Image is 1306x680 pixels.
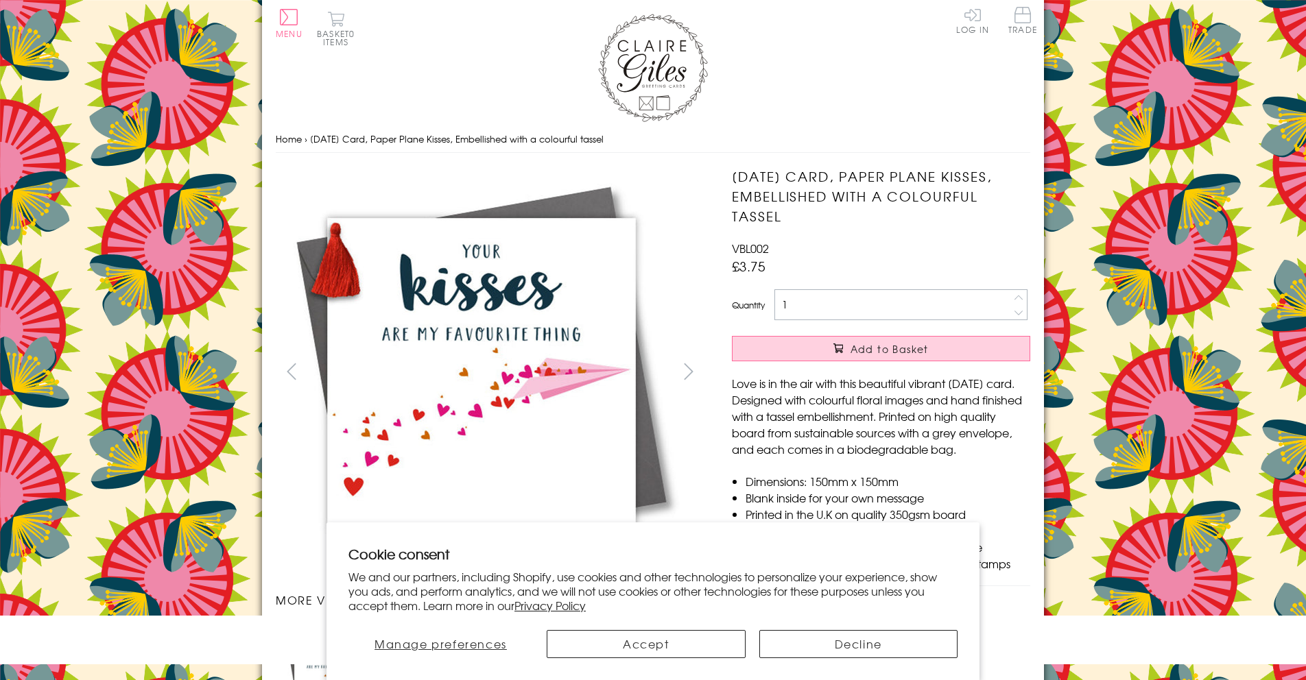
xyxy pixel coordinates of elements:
[759,630,958,658] button: Decline
[323,27,355,48] span: 0 items
[956,7,989,34] a: Log In
[375,635,507,652] span: Manage preferences
[746,473,1030,489] li: Dimensions: 150mm x 150mm
[732,240,769,256] span: VBL002
[310,132,604,145] span: [DATE] Card, Paper Plane Kisses, Embellished with a colourful tassel
[276,356,307,387] button: prev
[276,592,704,608] h3: More views
[1008,7,1037,34] span: Trade
[732,299,765,311] label: Quantity
[547,630,746,658] button: Accept
[348,544,958,563] h2: Cookie consent
[732,336,1030,361] button: Add to Basket
[732,375,1030,457] p: Love is in the air with this beautiful vibrant [DATE] card. Designed with colourful floral images...
[276,125,1030,154] nav: breadcrumbs
[704,167,1116,578] img: Valentine's Day Card, Paper Plane Kisses, Embellished with a colourful tassel
[732,167,1030,226] h1: [DATE] Card, Paper Plane Kisses, Embellished with a colourful tassel
[598,14,708,122] img: Claire Giles Greetings Cards
[317,11,355,46] button: Basket0 items
[732,256,765,276] span: £3.75
[746,489,1030,506] li: Blank inside for your own message
[851,342,929,356] span: Add to Basket
[746,506,1030,522] li: Printed in the U.K on quality 350gsm board
[514,597,586,614] a: Privacy Policy
[276,27,302,40] span: Menu
[276,9,302,38] button: Menu
[276,167,687,578] img: Valentine's Day Card, Paper Plane Kisses, Embellished with a colourful tassel
[348,570,958,612] p: We and our partners, including Shopify, use cookies and other technologies to personalize your ex...
[276,132,302,145] a: Home
[348,630,533,658] button: Manage preferences
[305,132,307,145] span: ›
[1008,7,1037,36] a: Trade
[674,356,704,387] button: next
